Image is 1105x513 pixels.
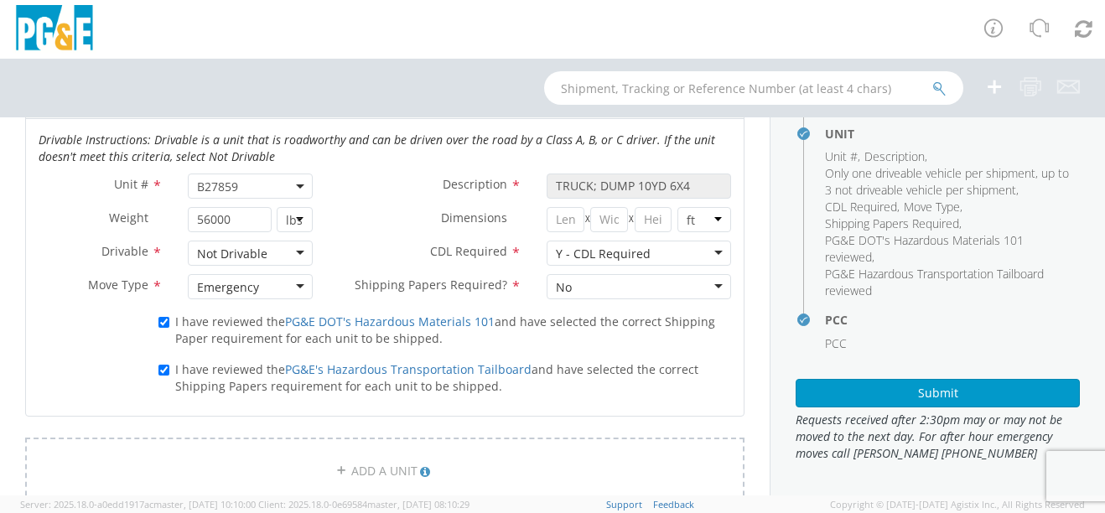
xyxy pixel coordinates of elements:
input: Length [547,207,584,232]
span: I have reviewed the and have selected the correct Shipping Papers requirement for each unit to be... [175,361,698,394]
span: Copyright © [DATE]-[DATE] Agistix Inc., All Rights Reserved [830,498,1085,511]
input: I have reviewed thePG&E's Hazardous Transportation Tailboardand have selected the correct Shippin... [158,365,169,376]
a: ADD A UNIT [25,438,744,505]
span: Shipping Papers Required? [355,277,507,293]
li: , [825,232,1076,266]
span: CDL Required [825,199,897,215]
div: Y - CDL Required [556,246,651,262]
span: Description [864,148,925,164]
span: Unit # [825,148,858,164]
i: Drivable Instructions: Drivable is a unit that is roadworthy and can be driven over the road by a... [39,132,715,164]
li: , [825,199,900,215]
input: Height [635,207,672,232]
a: Support [606,498,642,510]
div: No [556,279,572,296]
a: PG&E DOT's Hazardous Materials 101 [285,313,495,329]
span: Only one driveable vehicle per shipment, up to 3 not driveable vehicle per shipment [825,165,1069,198]
span: master, [DATE] 08:10:29 [367,498,469,510]
span: Requests received after 2:30pm may or may not be moved to the next day. For after hour emergency ... [796,412,1080,462]
input: Shipment, Tracking or Reference Number (at least 4 chars) [544,71,963,105]
span: Description [443,176,507,192]
span: PG&E Hazardous Transportation Tailboard reviewed [825,266,1044,298]
span: Weight [109,210,148,225]
h4: PCC [825,313,1080,326]
img: pge-logo-06675f144f4cfa6a6814.png [13,5,96,54]
div: Not Drivable [197,246,267,262]
button: Submit [796,379,1080,407]
span: Drivable [101,243,148,259]
span: master, [DATE] 10:10:00 [153,498,256,510]
span: CDL Required [430,243,507,259]
input: I have reviewed thePG&E DOT's Hazardous Materials 101and have selected the correct Shipping Paper... [158,317,169,328]
li: , [825,165,1076,199]
span: X [584,207,591,232]
span: Server: 2025.18.0-a0edd1917ac [20,498,256,510]
a: Feedback [653,498,694,510]
span: Dimensions [441,210,507,225]
span: B27859 [188,174,312,199]
span: Move Type [904,199,960,215]
span: Shipping Papers Required [825,215,959,231]
span: Move Type [88,277,148,293]
li: , [904,199,962,215]
div: Emergency [197,279,259,296]
span: PG&E DOT's Hazardous Materials 101 reviewed [825,232,1024,265]
input: Width [590,207,628,232]
li: , [864,148,927,165]
span: I have reviewed the and have selected the correct Shipping Paper requirement for each unit to be ... [175,313,715,346]
span: PCC [825,335,847,351]
h4: Unit [825,127,1080,140]
span: Unit # [114,176,148,192]
span: Client: 2025.18.0-0e69584 [258,498,469,510]
li: , [825,215,962,232]
a: PG&E's Hazardous Transportation Tailboard [285,361,532,377]
span: X [628,207,635,232]
span: B27859 [197,179,303,194]
li: , [825,148,860,165]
